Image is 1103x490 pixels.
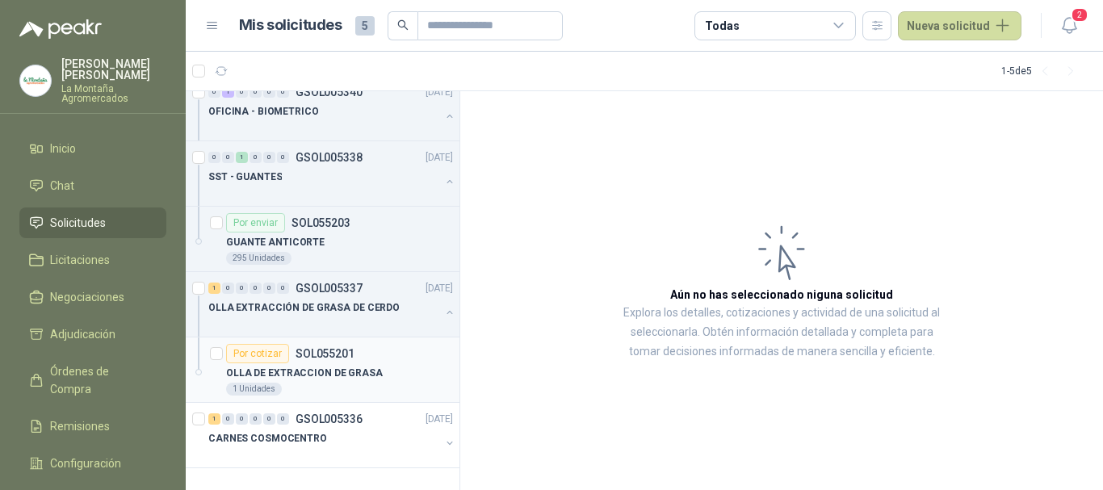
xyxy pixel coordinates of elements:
[50,288,124,306] span: Negociaciones
[20,65,51,96] img: Company Logo
[50,417,110,435] span: Remisiones
[222,283,234,294] div: 0
[50,177,74,195] span: Chat
[622,304,942,362] p: Explora los detalles, cotizaciones y actividad de una solicitud al seleccionarla. Obtén informaci...
[296,86,363,98] p: GSOL005340
[19,170,166,201] a: Chat
[277,152,289,163] div: 0
[208,409,456,461] a: 1 0 0 0 0 0 GSOL005336[DATE] CARNES COSMOCENTRO
[50,214,106,232] span: Solicitudes
[226,383,282,396] div: 1 Unidades
[208,152,220,163] div: 0
[208,279,456,330] a: 1 0 0 0 0 0 GSOL005337[DATE] OLLA EXTRACCIÓN DE GRASA DE CERDO
[61,58,166,81] p: [PERSON_NAME] [PERSON_NAME]
[208,413,220,425] div: 1
[263,413,275,425] div: 0
[250,413,262,425] div: 0
[208,431,327,446] p: CARNES COSMOCENTRO
[50,325,115,343] span: Adjudicación
[263,86,275,98] div: 0
[277,86,289,98] div: 0
[263,152,275,163] div: 0
[250,283,262,294] div: 0
[208,104,319,119] p: OFICINA - BIOMETRICO
[296,152,363,163] p: GSOL005338
[277,413,289,425] div: 0
[50,251,110,269] span: Licitaciones
[426,150,453,165] p: [DATE]
[239,14,342,37] h1: Mis solicitudes
[236,283,248,294] div: 0
[296,413,363,425] p: GSOL005336
[186,207,459,272] a: Por enviarSOL055203GUANTE ANTICORTE295 Unidades
[19,207,166,238] a: Solicitudes
[50,140,76,157] span: Inicio
[250,86,262,98] div: 0
[226,366,383,381] p: OLLA DE EXTRACCION DE GRASA
[226,252,291,265] div: 295 Unidades
[208,82,456,134] a: 0 1 0 0 0 0 GSOL005340[DATE] OFICINA - BIOMETRICO
[250,152,262,163] div: 0
[397,19,409,31] span: search
[291,217,350,228] p: SOL055203
[50,454,121,472] span: Configuración
[61,84,166,103] p: La Montaña Agromercados
[208,170,282,185] p: SST - GUANTES
[1071,7,1088,23] span: 2
[705,17,739,35] div: Todas
[19,282,166,312] a: Negociaciones
[263,283,275,294] div: 0
[277,283,289,294] div: 0
[50,362,151,398] span: Órdenes de Compra
[208,283,220,294] div: 1
[208,148,456,199] a: 0 0 1 0 0 0 GSOL005338[DATE] SST - GUANTES
[670,286,893,304] h3: Aún no has seleccionado niguna solicitud
[19,411,166,442] a: Remisiones
[898,11,1021,40] button: Nueva solicitud
[222,413,234,425] div: 0
[19,19,102,39] img: Logo peakr
[222,152,234,163] div: 0
[1001,58,1084,84] div: 1 - 5 de 5
[236,86,248,98] div: 0
[208,86,220,98] div: 0
[208,300,400,316] p: OLLA EXTRACCIÓN DE GRASA DE CERDO
[226,213,285,232] div: Por enviar
[186,337,459,403] a: Por cotizarSOL055201OLLA DE EXTRACCION DE GRASA1 Unidades
[236,413,248,425] div: 0
[426,281,453,296] p: [DATE]
[1055,11,1084,40] button: 2
[19,448,166,479] a: Configuración
[226,344,289,363] div: Por cotizar
[236,152,248,163] div: 1
[355,16,375,36] span: 5
[296,348,354,359] p: SOL055201
[426,412,453,427] p: [DATE]
[222,86,234,98] div: 1
[19,319,166,350] a: Adjudicación
[296,283,363,294] p: GSOL005337
[426,85,453,100] p: [DATE]
[19,245,166,275] a: Licitaciones
[226,235,325,250] p: GUANTE ANTICORTE
[19,356,166,404] a: Órdenes de Compra
[19,133,166,164] a: Inicio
